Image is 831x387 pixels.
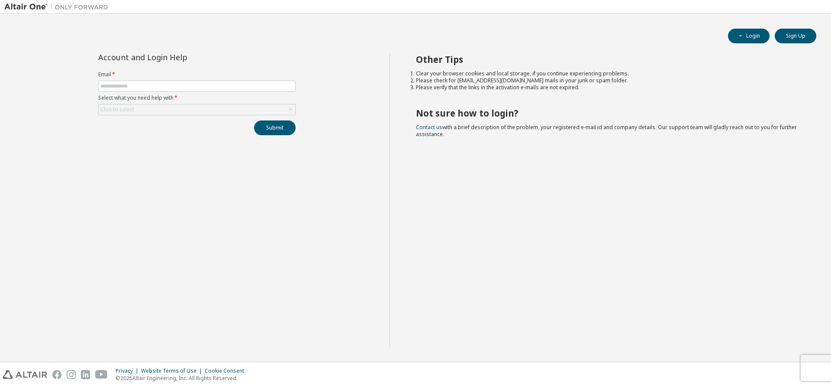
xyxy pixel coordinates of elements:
img: facebook.svg [52,370,61,379]
div: Cookie Consent [205,367,249,374]
button: Sign Up [775,29,816,43]
button: Submit [254,120,296,135]
label: Email [98,71,296,78]
img: altair_logo.svg [3,370,47,379]
div: Website Terms of Use [141,367,205,374]
li: Please verify that the links in the activation e-mails are not expired. [416,84,801,91]
button: Login [728,29,770,43]
li: Please check for [EMAIL_ADDRESS][DOMAIN_NAME] mails in your junk or spam folder. [416,77,801,84]
img: instagram.svg [67,370,76,379]
h2: Not sure how to login? [416,107,801,119]
h2: Other Tips [416,54,801,65]
p: © 2025 Altair Engineering, Inc. All Rights Reserved. [116,374,249,382]
div: Click to select [99,104,295,115]
img: Altair One [4,3,113,11]
img: linkedin.svg [81,370,90,379]
span: with a brief description of the problem, your registered e-mail id and company details. Our suppo... [416,124,797,138]
label: Select what you need help with [98,94,296,101]
a: Contact us [416,124,442,131]
div: Privacy [116,367,141,374]
li: Clear your browser cookies and local storage, if you continue experiencing problems. [416,70,801,77]
div: Click to select [100,106,134,113]
div: Account and Login Help [98,54,256,61]
img: youtube.svg [95,370,108,379]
